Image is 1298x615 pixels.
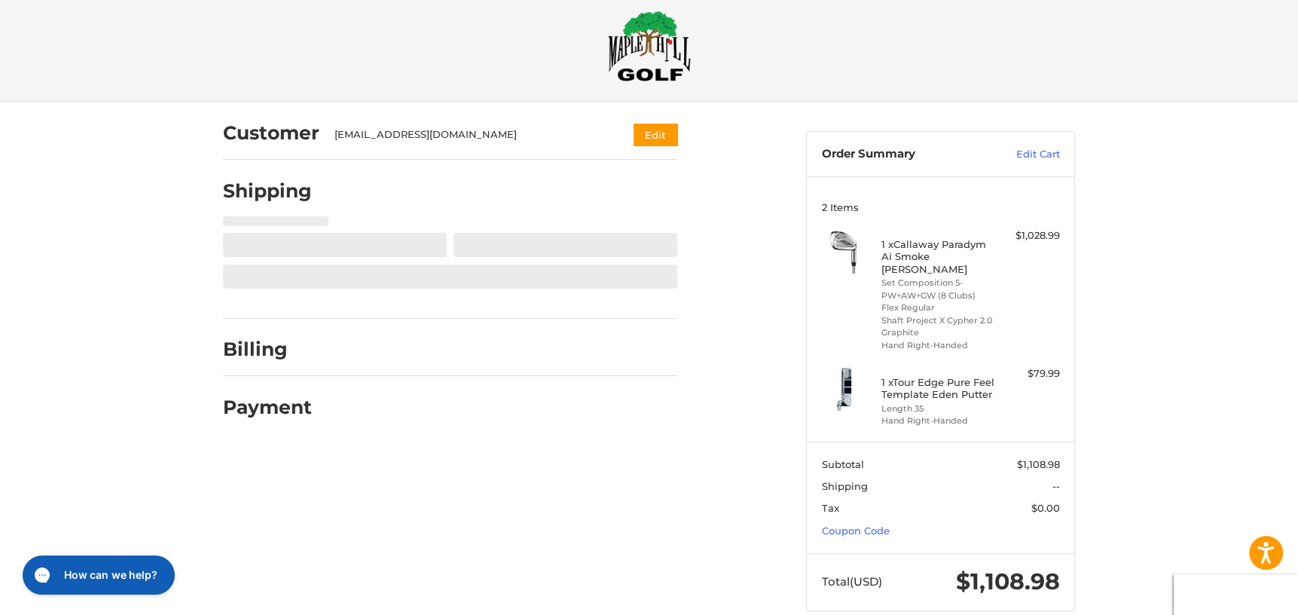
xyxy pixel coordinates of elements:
h4: 1 x Tour Edge Pure Feel Template Eden Putter [881,376,997,401]
div: [EMAIL_ADDRESS][DOMAIN_NAME] [334,127,605,142]
span: $1,108.98 [956,568,1060,595]
span: Total (USD) [822,574,882,589]
div: $79.99 [1000,366,1060,381]
h2: Shipping [223,179,312,203]
a: Coupon Code [822,525,890,537]
li: Hand Right-Handed [881,415,997,427]
li: Hand Right-Handed [881,339,997,352]
button: Edit [634,124,677,145]
iframe: Gorgias live chat messenger [15,550,179,600]
img: Maple Hill Golf [608,11,691,81]
span: $1,108.98 [1017,458,1060,470]
h3: 2 Items [822,201,1060,213]
span: Tax [822,502,839,514]
span: Subtotal [822,458,864,470]
h2: Billing [223,338,311,361]
li: Flex Regular [881,301,997,314]
a: Edit Cart [984,147,1060,162]
li: Shaft Project X Cypher 2.0 Graphite [881,314,997,339]
h4: 1 x Callaway Paradym Ai Smoke [PERSON_NAME] [881,238,997,275]
span: -- [1052,480,1060,492]
iframe: Google Customer Reviews [1174,574,1298,615]
div: $1,028.99 [1000,228,1060,243]
h2: Customer [223,121,319,145]
li: Length 35 [881,402,997,415]
h2: Payment [223,396,312,419]
h3: Order Summary [822,147,984,162]
li: Set Composition 5-PW+AW+GW (8 Clubs) [881,277,997,301]
span: $0.00 [1031,502,1060,514]
span: Shipping [822,480,868,492]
